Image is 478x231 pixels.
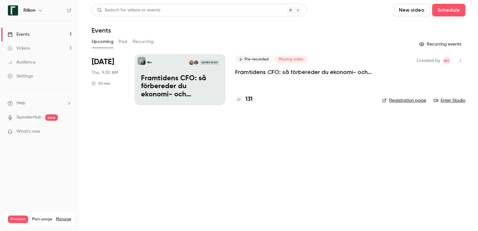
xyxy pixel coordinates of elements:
a: Registration page [382,97,426,104]
button: Recurring events [416,39,465,49]
div: Aug 28 Thu, 9:30 AM (Europe/Stockholm) [92,54,125,105]
button: New video [394,4,430,16]
a: 131 [235,95,253,104]
button: Schedule [432,4,465,16]
span: [DATE] [92,57,114,67]
div: 30 min [92,81,110,86]
button: Upcoming [92,37,113,47]
span: Plan usage [32,217,52,222]
span: Missing video [275,56,307,63]
h6: Rillion [23,7,35,14]
img: Charles Wade [194,60,198,65]
span: Premium [8,216,28,223]
button: Past [119,37,128,47]
span: new [45,114,58,121]
span: What's new [16,128,40,135]
a: Enter Studio [434,97,465,104]
div: Settings [8,73,33,79]
button: Recurring [133,37,154,47]
span: [DATE] 9:30 AM [200,60,219,65]
a: SpeakerHub [16,114,41,121]
h4: 131 [245,95,253,104]
h1: Events [92,27,111,34]
div: Events [8,31,29,38]
span: Adam Holmgren [443,57,450,64]
span: AH [444,57,449,64]
div: Audience [8,59,36,65]
div: Videos [8,45,30,52]
img: Monika Pers [189,60,193,65]
a: Framtidens CFO: så förbereder du ekonomi- och finansfunktionen för AI-eran​RillionCharles WadeMon... [135,54,225,105]
span: Help [16,100,26,106]
p: Rillion [147,61,152,64]
a: Manage [56,217,71,222]
div: Search for videos or events [97,7,160,14]
li: help-dropdown-opener [8,100,71,106]
p: Framtidens CFO: så förbereder du ekonomi- och finansfunktionen för AI-eran​ [141,75,219,99]
img: Rillion [8,5,18,15]
span: Pre-recorded [235,56,273,63]
a: Framtidens CFO: så förbereder du ekonomi- och finansfunktionen för AI-eran​ [235,68,372,76]
span: Created by [417,57,440,64]
span: Thu, 9:30 AM [92,70,118,76]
